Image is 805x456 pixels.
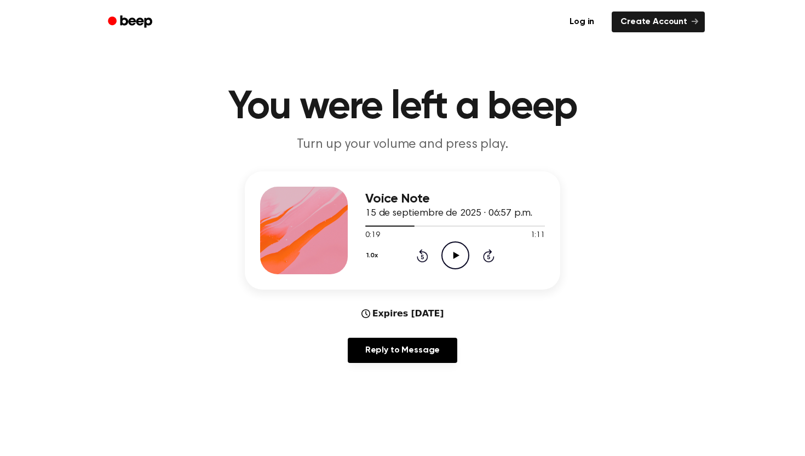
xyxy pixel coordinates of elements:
[365,192,545,206] h3: Voice Note
[612,11,705,32] a: Create Account
[559,9,605,34] a: Log in
[361,307,444,320] div: Expires [DATE]
[531,230,545,241] span: 1:11
[122,88,683,127] h1: You were left a beep
[365,209,532,218] span: 15 de septiembre de 2025 · 06:57 p.m.
[192,136,613,154] p: Turn up your volume and press play.
[348,338,457,363] a: Reply to Message
[365,246,382,265] button: 1.0x
[365,230,380,241] span: 0:19
[100,11,162,33] a: Beep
